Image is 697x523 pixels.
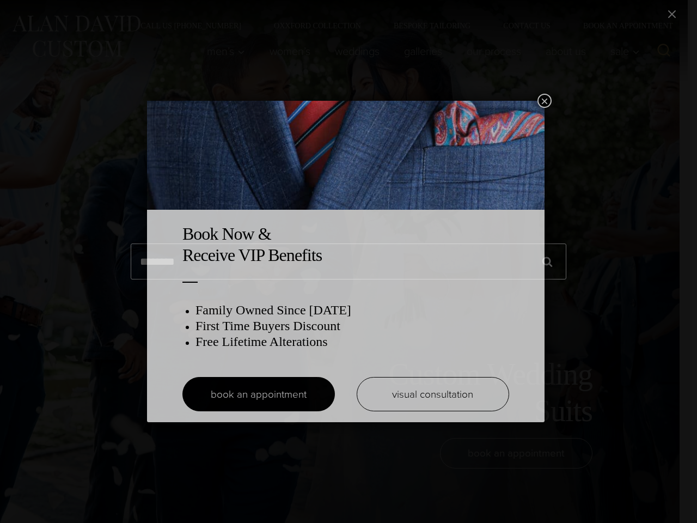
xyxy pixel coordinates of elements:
h3: Family Owned Since [DATE] [195,302,509,318]
button: Close [537,94,552,108]
a: visual consultation [357,377,509,411]
a: book an appointment [182,377,335,411]
h3: First Time Buyers Discount [195,318,509,334]
h3: Free Lifetime Alterations [195,334,509,350]
h2: Book Now & Receive VIP Benefits [182,223,509,265]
